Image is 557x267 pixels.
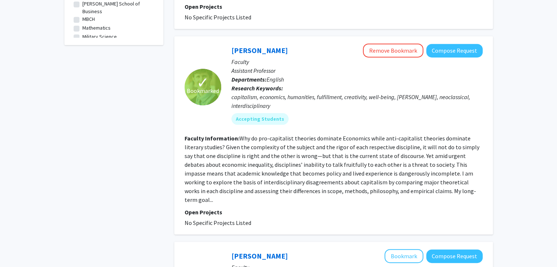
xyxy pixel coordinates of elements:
[185,135,479,203] fg-read-more: Why do pro-capitalist theories dominate Economics while anti-capitalist theories dominate literar...
[82,33,117,41] label: Military Science
[231,57,483,66] p: Faculty
[231,76,267,83] b: Departments:
[363,44,423,57] button: Remove Bookmark
[185,135,239,142] b: Faculty Information:
[426,249,483,263] button: Compose Request to Linda Manning
[231,46,288,55] a: [PERSON_NAME]
[5,234,31,262] iframe: Chat
[231,66,483,75] p: Assistant Professor
[231,251,288,260] a: [PERSON_NAME]
[267,76,284,83] span: English
[426,44,483,57] button: Compose Request to Kyle Garton-Gundling
[82,24,111,32] label: Mathematics
[185,208,483,217] p: Open Projects
[185,219,251,226] span: No Specific Projects Listed
[185,14,251,21] span: No Specific Projects Listed
[197,79,209,86] span: ✓
[82,15,95,23] label: MBCH
[187,86,219,95] span: Bookmarked
[231,93,483,110] div: capitalism, economics, humanities, fulfillment, creativity, well-being, [PERSON_NAME], neoclassic...
[385,249,423,263] button: Add Linda Manning to Bookmarks
[185,2,483,11] p: Open Projects
[231,84,283,92] b: Research Keywords:
[231,113,289,125] mat-chip: Accepting Students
